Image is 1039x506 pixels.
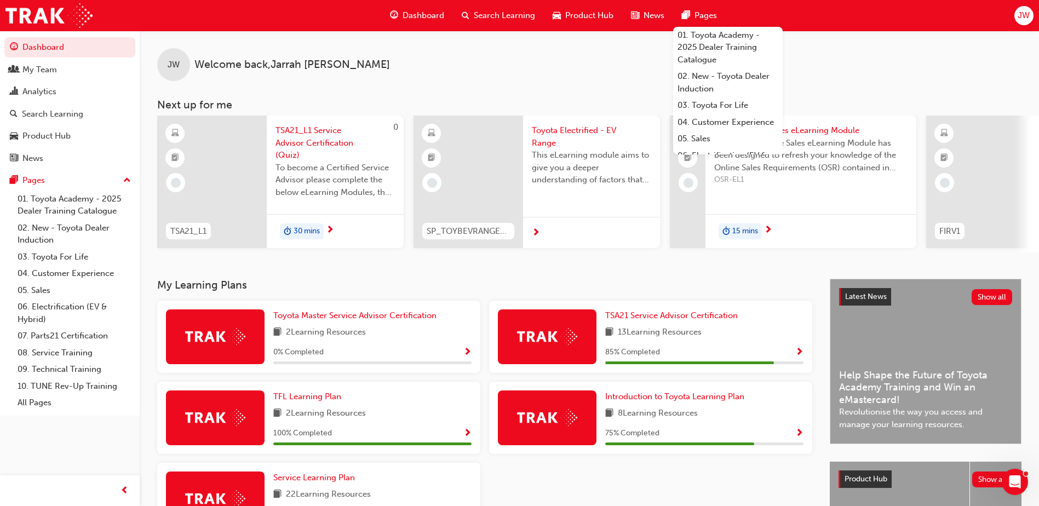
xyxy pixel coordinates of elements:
span: learningResourceType_ELEARNING-icon [428,127,435,141]
a: 06. Electrification (EV & Hybrid) [13,298,135,327]
span: chart-icon [10,87,18,97]
span: booktick-icon [428,151,435,165]
span: FIRV1 [939,225,960,238]
div: Search Learning [22,108,83,120]
span: learningRecordVerb_NONE-icon [684,178,693,188]
span: news-icon [631,9,639,22]
span: Toyota Online Sales eLearning Module [714,124,908,137]
span: pages-icon [682,9,690,22]
span: Dashboard [403,9,444,22]
a: Analytics [4,82,135,102]
span: car-icon [10,131,18,141]
a: Service Learning Plan [273,472,359,484]
a: car-iconProduct Hub [544,4,622,27]
a: All Pages [13,394,135,411]
span: duration-icon [722,225,730,239]
a: SP_TOYBEVRANGE_ELToyota Electrified - EV RangeThis eLearning module aims to give you a deeper und... [414,116,660,248]
span: Service Learning Plan [273,473,355,482]
a: search-iconSearch Learning [453,4,544,27]
span: Show Progress [795,348,803,358]
span: up-icon [123,174,131,188]
button: Show Progress [463,346,472,359]
a: Trak [5,3,93,28]
span: car-icon [553,9,561,22]
a: Search Learning [4,104,135,124]
a: Latest NewsShow allHelp Shape the Future of Toyota Academy Training and Win an eMastercard!Revolu... [830,279,1021,444]
img: Trak [517,328,577,345]
span: book-icon [273,407,282,421]
a: TFL Learning Plan [273,390,346,403]
span: TSA21 Service Advisor Certification [605,311,738,320]
span: next-icon [764,226,772,235]
span: 85 % Completed [605,346,660,359]
span: prev-icon [120,484,129,498]
span: Show Progress [463,429,472,439]
span: Product Hub [565,9,613,22]
span: TFL Learning Plan [273,392,341,401]
span: OSR-EL1 [714,174,908,186]
span: Show Progress [463,348,472,358]
a: 02. New - Toyota Dealer Induction [13,220,135,249]
img: Trak [185,328,245,345]
span: people-icon [10,65,18,75]
span: 0 % Completed [273,346,324,359]
span: SP_TOYBEVRANGE_EL [427,225,510,238]
a: Latest NewsShow all [839,288,1012,306]
a: 04. Customer Experience [673,114,783,131]
span: 2 Learning Resources [286,326,366,340]
span: 0 [393,122,398,132]
span: News [644,9,664,22]
a: 01. Toyota Academy - 2025 Dealer Training Catalogue [673,27,783,68]
span: 13 Learning Resources [618,326,702,340]
span: news-icon [10,154,18,164]
span: booktick-icon [684,151,692,165]
span: Introduction to Toyota Learning Plan [605,392,744,401]
span: Pages [694,9,717,22]
a: 10. TUNE Rev-Up Training [13,378,135,395]
a: Dashboard [4,37,135,58]
button: Show Progress [795,346,803,359]
span: 30 mins [294,225,320,238]
a: 01. Toyota Academy - 2025 Dealer Training Catalogue [13,191,135,220]
iframe: Intercom live chat [1002,469,1028,495]
span: This eLearning module aims to give you a deeper understanding of factors that influence driving r... [532,149,651,186]
span: 75 % Completed [605,427,659,440]
span: book-icon [605,326,613,340]
a: 09. Technical Training [13,361,135,378]
a: news-iconNews [622,4,673,27]
span: guage-icon [10,43,18,53]
button: Show Progress [463,427,472,440]
span: learningRecordVerb_NONE-icon [427,178,437,188]
a: 05. Sales [13,282,135,299]
button: Show Progress [795,427,803,440]
span: 100 % Completed [273,427,332,440]
span: 2 Learning Resources [286,407,366,421]
div: Pages [22,174,45,187]
span: booktick-icon [940,151,948,165]
span: duration-icon [284,225,291,239]
a: TSA21 Service Advisor Certification [605,309,742,322]
span: next-icon [532,228,540,238]
a: 03. Toyota For Life [673,97,783,114]
span: JW [1018,9,1030,22]
span: Search Learning [474,9,535,22]
span: Welcome back , Jarrah [PERSON_NAME] [194,59,390,71]
h3: My Learning Plans [157,279,812,291]
span: search-icon [462,9,469,22]
span: Toyota Electrified - EV Range [532,124,651,149]
span: guage-icon [390,9,398,22]
span: 22 Learning Resources [286,488,371,502]
div: News [22,152,43,165]
button: Pages [4,170,135,191]
span: Product Hub [845,474,887,484]
div: My Team [22,64,57,76]
span: TSA21_L1 [170,225,206,238]
a: Toyota Master Service Advisor Certification [273,309,441,322]
h3: Next up for me [140,99,1039,111]
div: Analytics [22,85,56,98]
a: 05. Sales [673,130,783,147]
span: TSA21_L1 Service Advisor Certification (Quiz) [275,124,395,162]
a: Toyota Online Sales eLearning ModuleThe Toyota Online Sales eLearning Module has been designed to... [670,116,916,248]
span: 8 Learning Resources [618,407,698,421]
span: next-icon [326,226,334,235]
